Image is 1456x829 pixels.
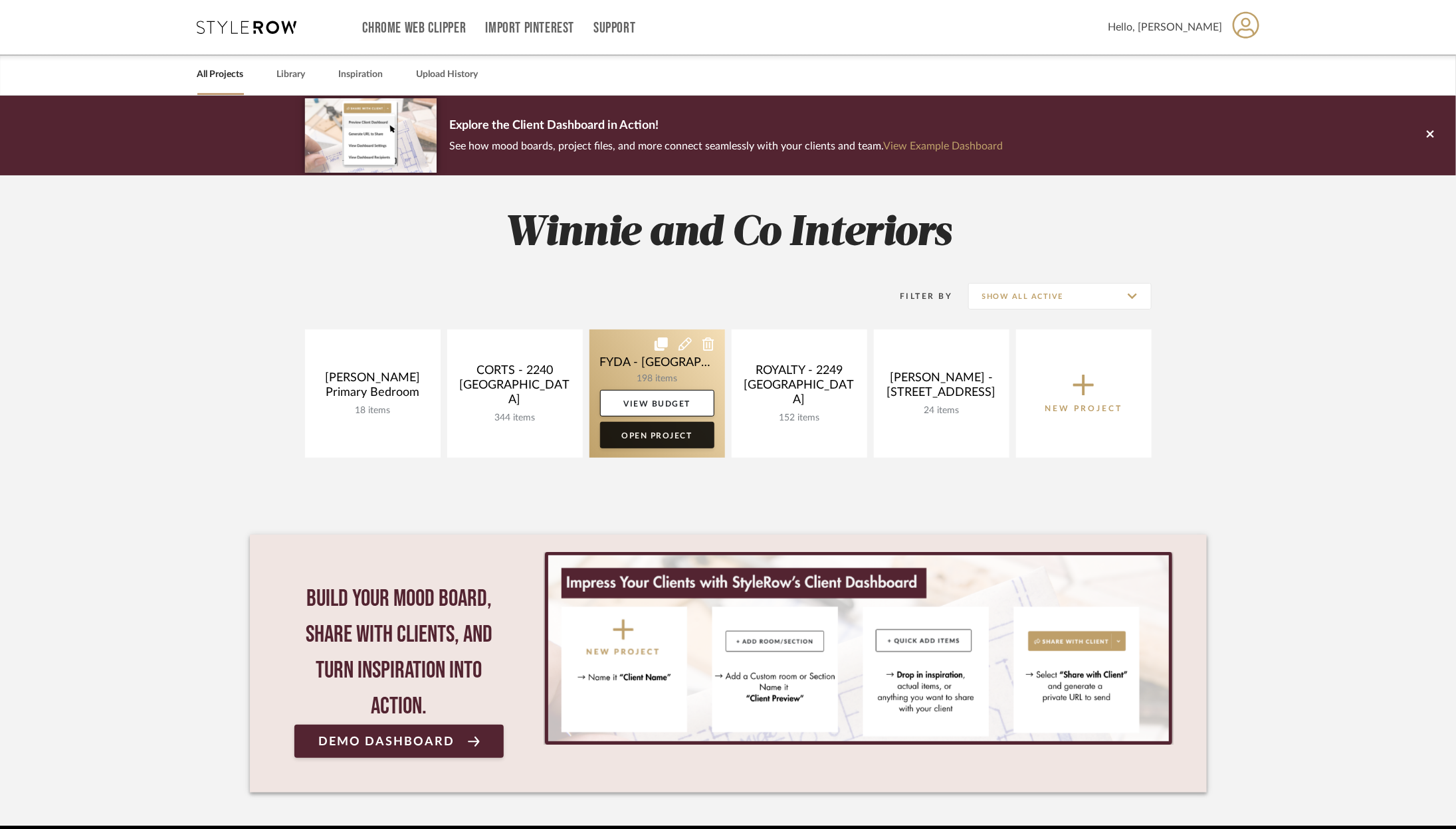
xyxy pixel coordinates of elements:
a: View Example Dashboard [884,141,1003,151]
div: [PERSON_NAME] - [STREET_ADDRESS] [884,371,999,405]
a: Support [593,23,635,34]
p: See how mood boards, project files, and more connect seamlessly with your clients and team. [450,137,1003,155]
a: Demo Dashboard [294,725,504,758]
div: 0 [544,552,1173,745]
div: CORTS - 2240 [GEOGRAPHIC_DATA] [458,363,572,413]
img: StyleRow_Client_Dashboard_Banner__1_.png [548,555,1168,741]
h2: Winnie and Co Interiors [250,209,1207,258]
div: [PERSON_NAME] Primary Bedroom [316,371,430,405]
div: 344 items [458,413,572,424]
a: Import Pinterest [485,23,574,34]
a: Chrome Web Clipper [363,23,467,34]
a: All Projects [197,66,244,84]
div: ROYALTY - 2249 [GEOGRAPHIC_DATA] [742,363,857,413]
div: Build your mood board, share with clients, and turn inspiration into action. [294,581,504,725]
p: New Project [1045,402,1122,415]
span: Hello, [PERSON_NAME] [1108,19,1223,35]
a: Library [277,66,306,84]
span: Demo Dashboard [318,735,455,748]
div: 152 items [742,413,857,424]
p: Explore the Client Dashboard in Action! [450,116,1003,137]
div: 18 items [316,405,430,416]
img: d5d033c5-7b12-40c2-a960-1ecee1989c38.png [305,98,437,172]
a: Upload History [417,66,478,84]
div: Filter By [883,290,953,303]
button: New Project [1016,329,1152,458]
a: Inspiration [339,66,383,84]
a: View Budget [600,390,714,416]
a: Open Project [600,422,714,448]
div: 24 items [884,405,999,416]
